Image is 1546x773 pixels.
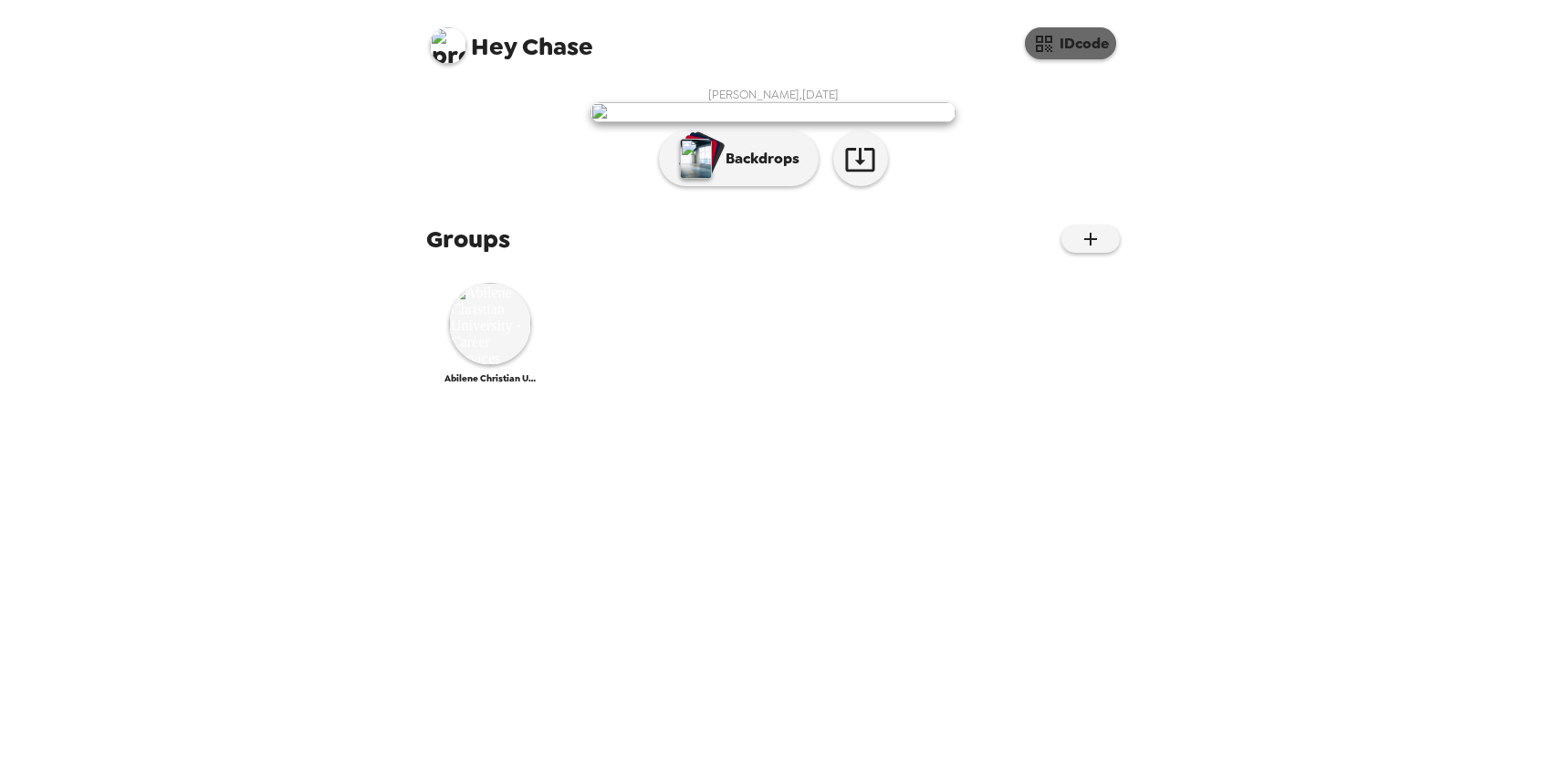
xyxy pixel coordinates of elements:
span: Groups [426,223,510,256]
p: Backdrops [716,148,799,170]
button: IDcode [1025,27,1116,59]
span: Chase [430,18,593,59]
img: user [590,102,956,122]
img: profile pic [430,27,466,64]
img: Abilene Christian University - Career Services [449,283,531,365]
span: Hey [471,30,517,63]
span: [PERSON_NAME] , [DATE] [708,87,839,102]
button: Backdrops [659,131,819,186]
span: Abilene Christian University - Career Services [444,372,536,384]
